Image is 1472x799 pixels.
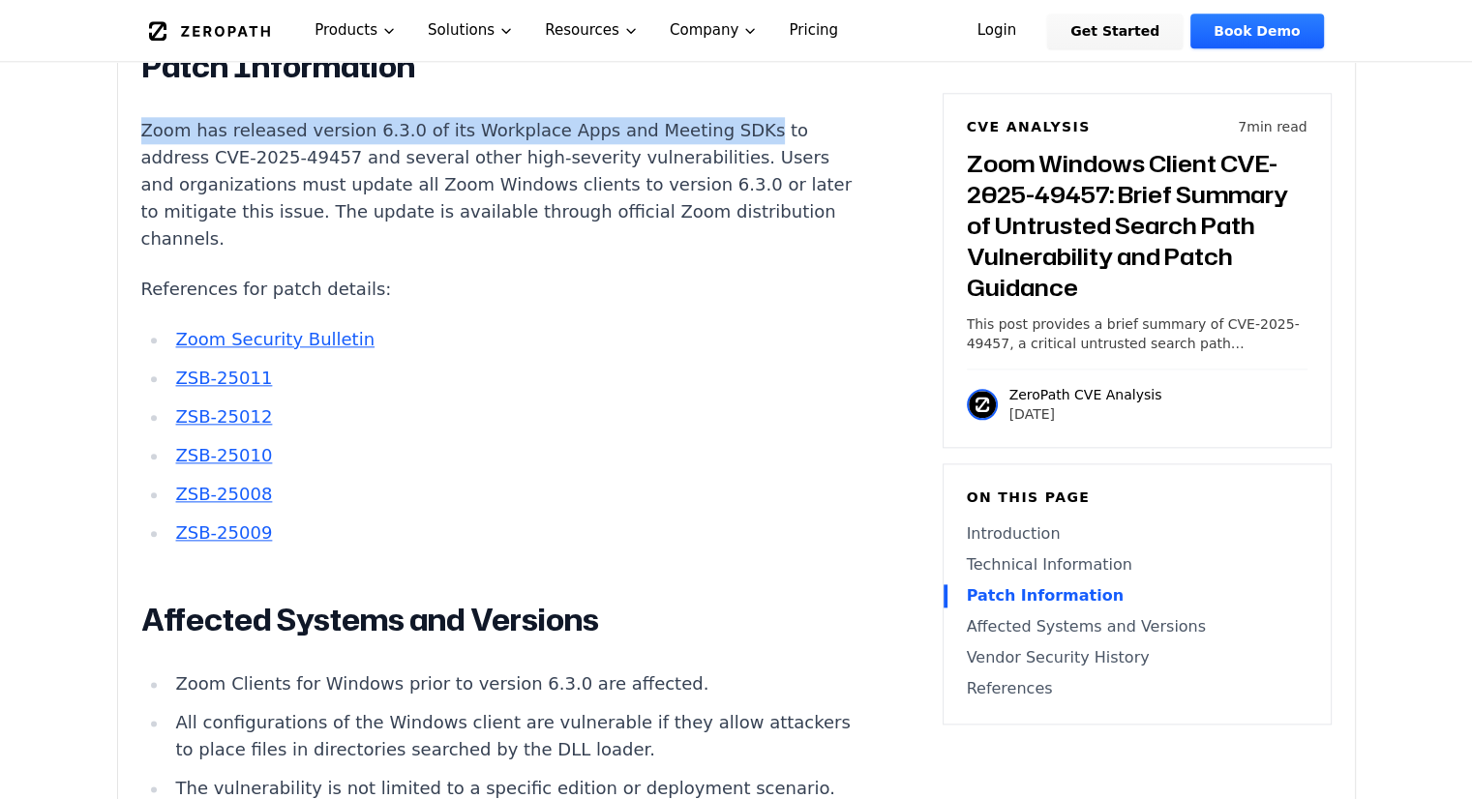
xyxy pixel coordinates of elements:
a: Technical Information [967,553,1307,577]
img: ZeroPath CVE Analysis [967,389,998,420]
h6: CVE Analysis [967,117,1091,136]
a: Vendor Security History [967,646,1307,669]
a: ZSB-25010 [175,445,272,465]
li: All configurations of the Windows client are vulnerable if they allow attackers to place files in... [168,709,861,763]
a: Introduction [967,522,1307,546]
p: [DATE] [1009,404,1162,424]
a: References [967,677,1307,700]
p: 7 min read [1238,117,1307,136]
p: References for patch details: [141,276,861,303]
a: Get Started [1047,14,1183,48]
p: ZeroPath CVE Analysis [1009,385,1162,404]
a: ZSB-25008 [175,484,272,504]
a: ZSB-25011 [175,368,272,388]
p: Zoom has released version 6.3.0 of its Workplace Apps and Meeting SDKs to address CVE-2025-49457 ... [141,117,861,252]
a: Login [954,14,1040,48]
h2: Affected Systems and Versions [141,601,861,639]
a: Affected Systems and Versions [967,615,1307,638]
a: Zoom Security Bulletin [175,329,375,349]
a: ZSB-25012 [175,406,272,427]
a: Patch Information [967,584,1307,607]
h3: Zoom Windows Client CVE-2025-49457: Brief Summary of Untrusted Search Path Vulnerability and Patc... [967,148,1307,303]
p: This post provides a brief summary of CVE-2025-49457, a critical untrusted search path vulnerabil... [967,314,1307,353]
a: Book Demo [1190,14,1323,48]
li: Zoom Clients for Windows prior to version 6.3.0 are affected. [168,670,861,697]
h6: On this page [967,488,1307,507]
h2: Patch Information [141,47,861,86]
a: ZSB-25009 [175,522,272,543]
